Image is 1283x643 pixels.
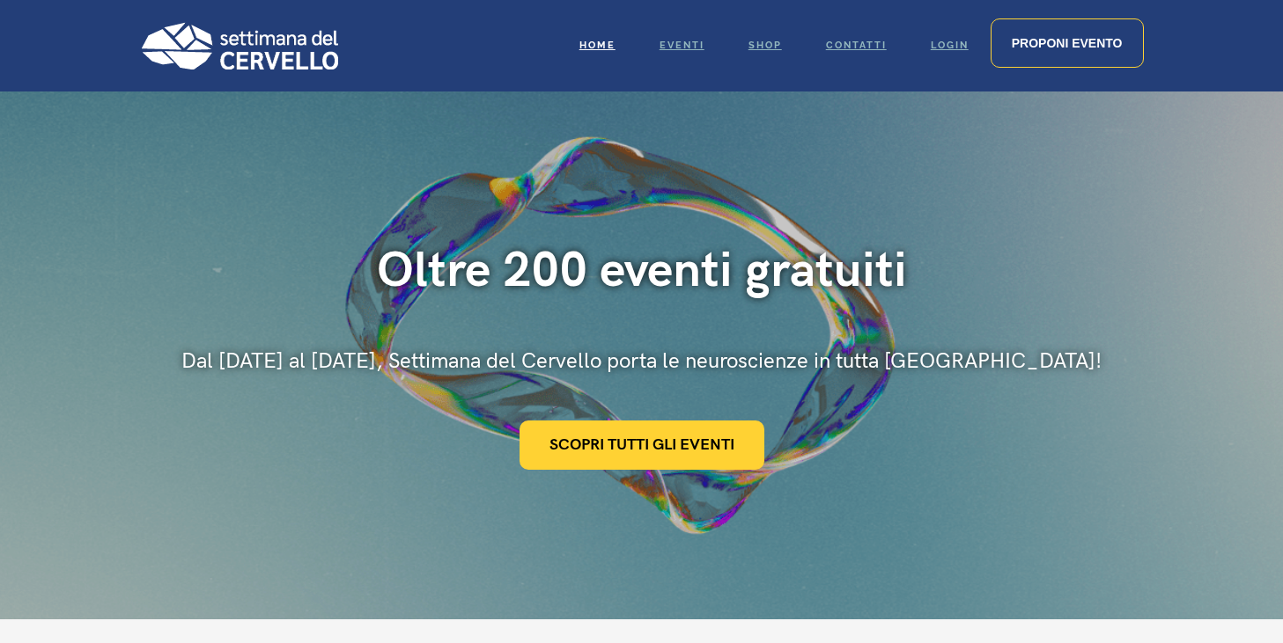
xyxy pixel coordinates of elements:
span: Shop [748,40,782,51]
div: Oltre 200 eventi gratuiti [181,241,1102,302]
a: Scopri tutti gli eventi [520,420,764,470]
span: Contatti [826,40,887,51]
a: Proponi evento [991,18,1144,68]
span: Home [579,40,616,51]
div: Dal [DATE] al [DATE], Settimana del Cervello porta le neuroscienze in tutta [GEOGRAPHIC_DATA]! [181,347,1102,376]
span: Login [931,40,969,51]
span: Eventi [660,40,704,51]
img: Logo [140,22,338,69]
span: Proponi evento [1012,36,1123,50]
